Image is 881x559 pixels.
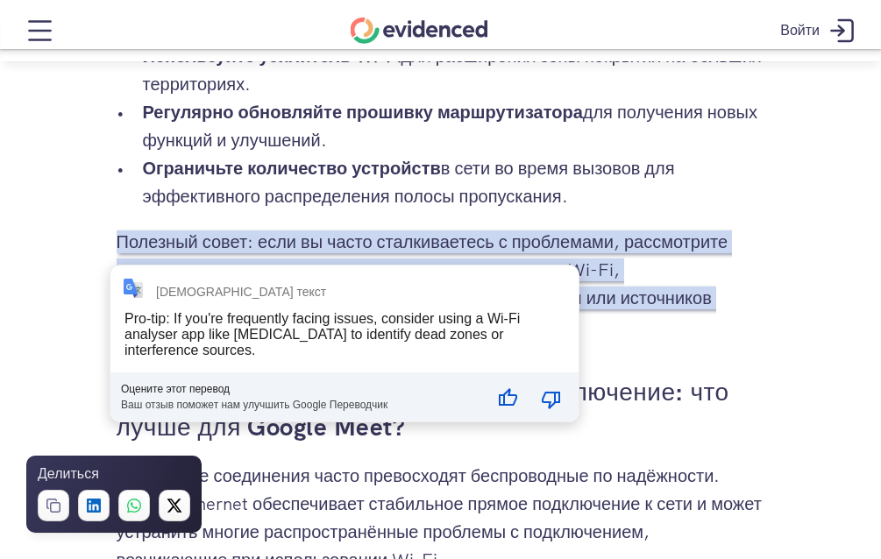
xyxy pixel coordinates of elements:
button: Хороший перевод [487,378,529,420]
font: , для выявления мертвых зон или источников помех. [117,287,716,337]
font: Делиться [38,464,99,483]
font: Ограничьте количество устройств [143,157,441,180]
div: Pro-tip: If you're frequently facing issues, consider using a Wi-Fi analyser app like [MEDICAL_DA... [124,311,520,357]
div: Оцените этот перевод [121,383,481,395]
font: Полезный совет: если вы часто сталкиваетесь с проблемами, рассмотрите возможность использования п... [117,230,733,309]
button: Плохой перевод [530,378,572,420]
div: Ваш отзыв поможет нам улучшить Google Переводчик [121,395,481,411]
div: [DEMOGRAPHIC_DATA] текст [156,285,326,299]
a: 1.3 Проводное или беспроводное подключение: что лучше для Google Meet? [117,376,736,442]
